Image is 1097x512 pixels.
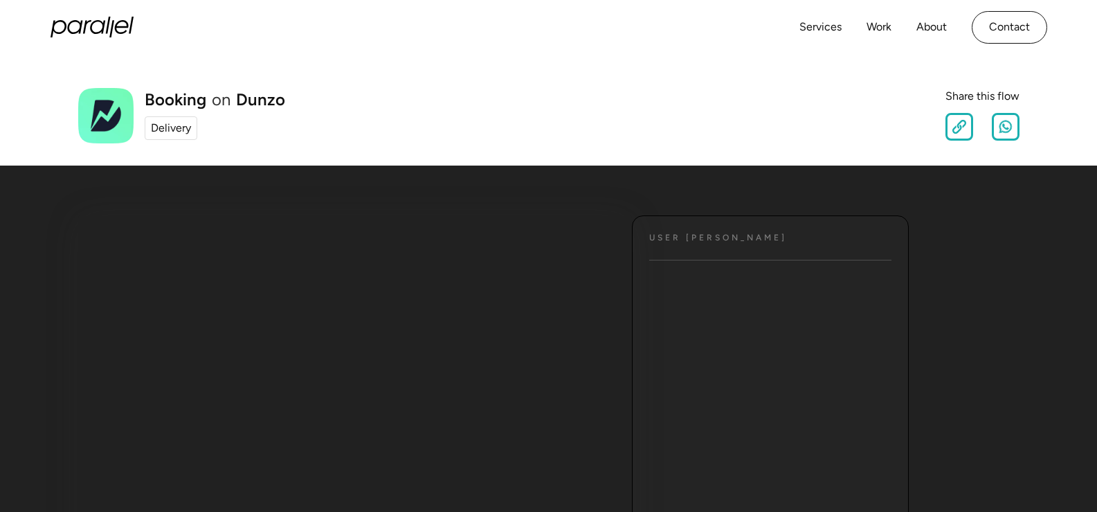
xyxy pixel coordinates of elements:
a: Dunzo [236,91,285,108]
a: Contact [972,11,1047,44]
a: Work [867,17,891,37]
div: on [212,91,230,108]
a: About [916,17,947,37]
h4: User [PERSON_NAME] [649,233,787,243]
div: Delivery [151,120,191,136]
a: Services [799,17,842,37]
h1: Booking [145,91,206,108]
a: home [51,17,134,37]
a: Delivery [145,116,197,140]
div: Share this flow [945,88,1019,105]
